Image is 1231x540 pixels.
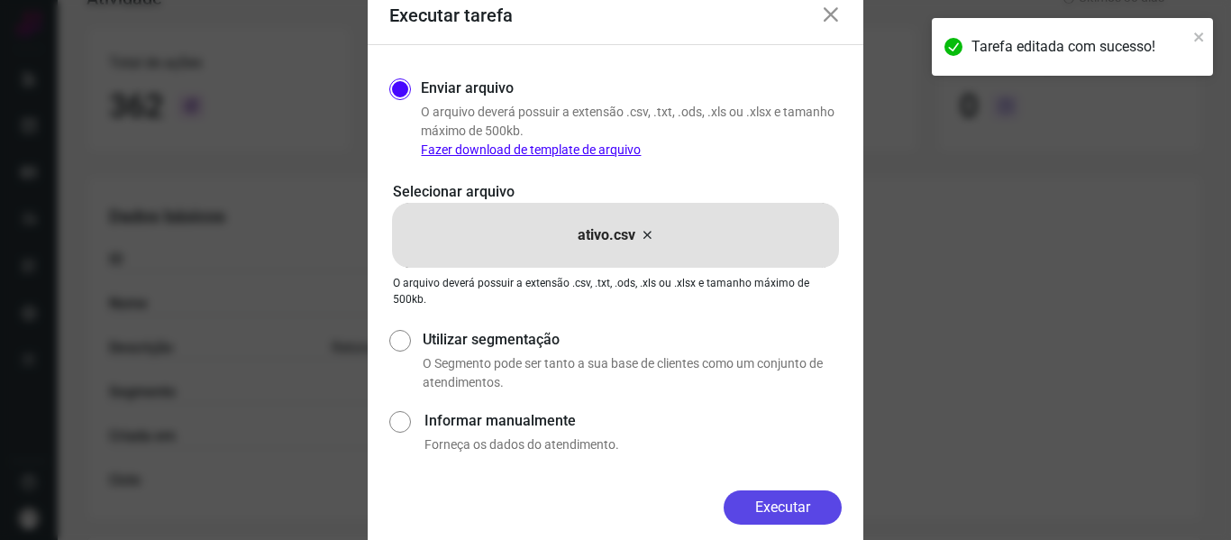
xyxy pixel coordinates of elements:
[421,103,842,160] p: O arquivo deverá possuir a extensão .csv, .txt, .ods, .xls ou .xlsx e tamanho máximo de 500kb.
[421,142,641,157] a: Fazer download de template de arquivo
[424,435,842,454] p: Forneça os dados do atendimento.
[423,354,842,392] p: O Segmento pode ser tanto a sua base de clientes como um conjunto de atendimentos.
[1193,25,1206,47] button: close
[393,275,838,307] p: O arquivo deverá possuir a extensão .csv, .txt, .ods, .xls ou .xlsx e tamanho máximo de 500kb.
[971,36,1188,58] div: Tarefa editada com sucesso!
[421,78,514,99] label: Enviar arquivo
[424,410,842,432] label: Informar manualmente
[389,5,513,26] h3: Executar tarefa
[393,181,838,203] p: Selecionar arquivo
[578,224,635,246] p: ativo.csv
[724,490,842,525] button: Executar
[423,329,842,351] label: Utilizar segmentação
